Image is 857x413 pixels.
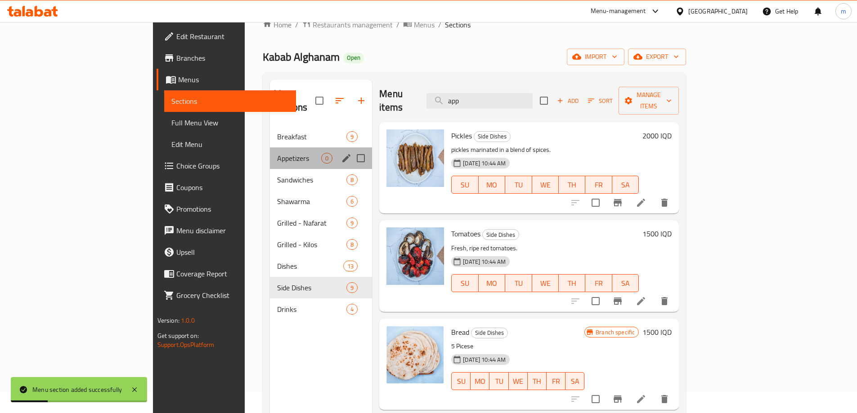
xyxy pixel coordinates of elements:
span: Edit Menu [171,139,289,150]
img: Pickles [386,129,444,187]
span: Add [556,96,580,106]
button: Sort [586,94,615,108]
span: Branches [176,53,289,63]
a: Sections [164,90,296,112]
button: SA [565,372,584,390]
img: Tomatoes [386,227,444,285]
li: / [295,19,298,30]
span: Dishes [277,261,343,271]
span: FR [550,375,562,388]
span: Select to update [586,390,605,409]
button: TH [528,372,547,390]
span: TU [509,277,528,290]
span: MO [474,375,486,388]
button: MO [479,176,505,194]
button: delete [654,388,675,410]
span: Shawarma [277,196,346,207]
a: Coupons [157,177,296,198]
a: Branches [157,47,296,69]
span: TU [509,178,528,191]
span: Open [343,54,364,62]
a: Full Menu View [164,112,296,133]
a: Restaurants management [302,19,393,31]
span: TU [493,375,505,388]
span: Version: [157,315,179,326]
a: Edit menu item [636,394,646,404]
div: Side Dishes [482,229,519,240]
div: items [321,153,332,164]
div: Menu-management [591,6,646,17]
span: Pickles [451,129,472,142]
button: FR [585,274,612,292]
span: TH [531,375,543,388]
button: MO [479,274,505,292]
span: Grilled - Nafarat [277,218,346,228]
span: 9 [347,219,357,227]
a: Edit Restaurant [157,26,296,47]
div: Grilled - Nafarat9 [270,212,372,234]
span: Sort sections [329,90,350,111]
span: MO [482,178,502,191]
span: Menus [178,74,289,85]
span: Side Dishes [277,282,346,293]
button: SU [451,372,471,390]
button: SU [451,176,478,194]
div: Drinks4 [270,298,372,320]
img: Bread [386,326,444,383]
button: Branch-specific-item [607,388,628,410]
div: Side Dishes [471,328,508,338]
button: Branch-specific-item [607,290,628,312]
span: Select all sections [310,91,329,110]
span: Side Dishes [471,328,507,338]
button: delete [654,290,675,312]
span: FR [589,277,608,290]
span: 8 [347,240,357,249]
span: Manage items [626,89,672,112]
button: FR [547,372,565,390]
span: Grilled - Kilos [277,239,346,250]
button: Add [553,94,582,108]
button: SA [612,176,639,194]
span: [DATE] 10:44 AM [459,258,509,266]
h2: Menu items [379,87,416,114]
a: Menus [403,19,435,31]
button: TU [489,372,508,390]
span: Restaurants management [313,19,393,30]
span: 9 [347,284,357,292]
span: Sort [588,96,613,106]
button: SA [612,274,639,292]
span: Coverage Report [176,268,289,279]
div: items [346,239,358,250]
span: Select to update [586,292,605,311]
span: 6 [347,197,357,206]
span: Kabab Alghanam [263,47,340,67]
span: 9 [347,133,357,141]
span: SU [455,375,467,388]
div: Grilled - Kilos8 [270,234,372,255]
span: WE [512,375,524,388]
button: edit [340,151,353,165]
li: / [396,19,399,30]
span: TH [562,277,582,290]
span: Coupons [176,182,289,193]
button: Branch-specific-item [607,192,628,213]
div: [GEOGRAPHIC_DATA] [688,6,748,16]
button: WE [509,372,528,390]
span: Sort items [582,94,619,108]
span: Grocery Checklist [176,290,289,301]
a: Choice Groups [157,155,296,177]
div: Dishes13 [270,255,372,277]
button: TU [505,274,532,292]
a: Upsell [157,241,296,263]
span: 1.0.0 [181,315,195,326]
span: Breakfast [277,131,346,142]
button: Add section [350,90,372,111]
span: Side Dishes [474,131,510,142]
span: SU [455,277,475,290]
span: Choice Groups [176,160,289,171]
span: Appetizers [277,153,321,164]
nav: breadcrumb [263,19,686,31]
span: Drinks [277,304,346,315]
